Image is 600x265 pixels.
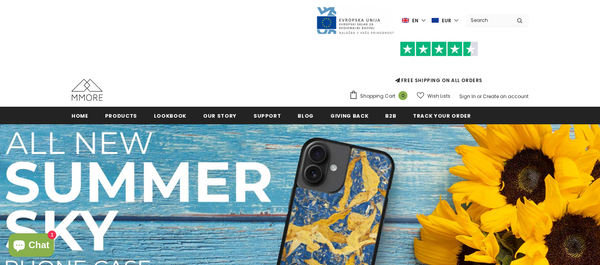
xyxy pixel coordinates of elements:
[413,107,471,124] a: Track your order
[385,107,396,124] a: B2B
[316,17,394,23] a: Javni Razpis
[71,107,88,124] a: Home
[466,14,511,26] input: Search Site
[316,6,394,35] img: Javni Razpis
[6,233,56,259] inbox-online-store-chat: Shopify online store chat
[330,112,368,120] span: Giving back
[203,112,237,120] span: Our Story
[459,93,476,100] a: Sign In
[349,45,529,84] span: FREE SHIPPING ON ALL ORDERS
[154,112,186,120] span: Lookbook
[402,17,409,24] img: i-lang-1.png
[105,112,137,120] span: Products
[413,112,471,120] span: Track your order
[71,79,103,101] img: MMORE Cases
[398,91,407,100] span: 0
[105,107,137,124] a: Products
[349,56,529,77] iframe: Customer reviews powered by Trustpilot
[477,93,482,100] span: or
[349,90,411,102] a: Shopping Cart 0
[298,112,314,120] span: Blog
[254,107,281,124] a: support
[417,89,450,103] a: Wish Lists
[330,107,368,124] a: Giving back
[71,112,88,120] span: Home
[400,41,478,57] img: Trust Pilot Stars
[483,93,529,100] a: Create an account
[298,107,314,124] a: Blog
[254,112,281,120] span: support
[360,92,395,100] span: Shopping Cart
[385,112,396,120] span: B2B
[203,107,237,124] a: Our Story
[427,92,450,100] span: Wish Lists
[442,17,451,25] span: EUR
[154,107,186,124] a: Lookbook
[412,17,418,25] span: en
